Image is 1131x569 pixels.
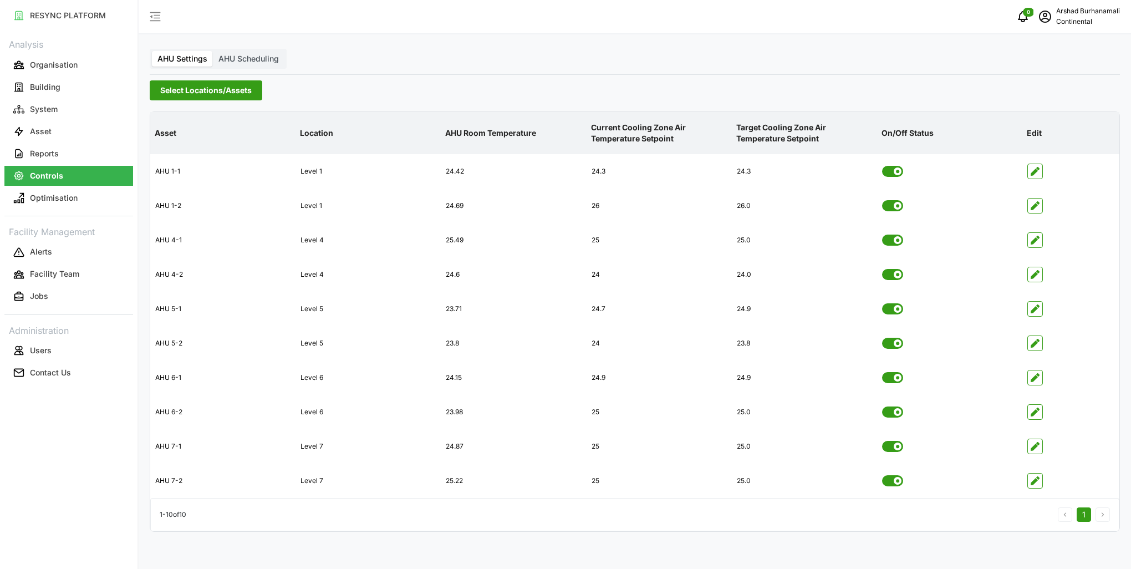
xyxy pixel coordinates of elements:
[296,399,440,426] div: Level 6
[4,322,133,338] p: Administration
[732,227,877,254] div: 25.0
[218,54,279,63] span: AHU Scheduling
[4,242,133,262] button: Alerts
[1027,8,1030,16] span: 0
[296,227,440,254] div: Level 4
[587,158,731,185] div: 24.3
[30,345,52,356] p: Users
[296,364,440,392] div: Level 6
[296,261,440,288] div: Level 4
[1056,6,1120,17] p: Arshad Burhanamali
[4,98,133,120] a: System
[151,433,295,460] div: AHU 7-1
[587,261,731,288] div: 24
[4,99,133,119] button: System
[4,6,133,26] button: RESYNC PLATFORM
[441,227,585,254] div: 25.49
[30,367,71,378] p: Contact Us
[150,80,262,100] button: Select Locations/Assets
[587,433,731,460] div: 25
[151,192,295,220] div: AHU 1-2
[4,4,133,27] a: RESYNC PLATFORM
[151,399,295,426] div: AHU 6-2
[296,468,440,495] div: Level 7
[441,433,585,460] div: 24.87
[4,165,133,187] a: Controls
[1012,6,1034,28] button: notifications
[732,468,877,495] div: 25.0
[587,296,731,323] div: 24.7
[441,399,585,426] div: 23.98
[441,468,585,495] div: 25.22
[30,291,48,302] p: Jobs
[151,227,295,254] div: AHU 4-1
[157,54,207,63] span: AHU Settings
[732,330,877,357] div: 23.8
[4,120,133,143] a: Asset
[4,121,133,141] button: Asset
[587,364,731,392] div: 24.9
[4,187,133,209] a: Optimisation
[151,261,295,288] div: AHU 4-2
[151,330,295,357] div: AHU 5-2
[30,246,52,257] p: Alerts
[30,126,52,137] p: Asset
[441,330,585,357] div: 23.8
[879,119,1020,148] p: On/Off Status
[4,339,133,362] a: Users
[151,158,295,185] div: AHU 1-1
[30,148,59,159] p: Reports
[441,158,585,185] div: 24.42
[30,10,106,21] p: RESYNC PLATFORM
[443,119,584,148] p: AHU Room Temperature
[151,468,295,495] div: AHU 7-2
[4,287,133,307] button: Jobs
[587,399,731,426] div: 25
[30,59,78,70] p: Organisation
[1077,507,1091,522] button: 1
[296,158,440,185] div: Level 1
[296,296,440,323] div: Level 5
[4,77,133,97] button: Building
[4,286,133,308] a: Jobs
[441,261,585,288] div: 24.6
[4,54,133,76] a: Organisation
[587,330,731,357] div: 24
[4,144,133,164] button: Reports
[732,158,877,185] div: 24.3
[1025,119,1117,148] p: Edit
[160,510,186,520] p: 1 - 10 of 10
[296,192,440,220] div: Level 1
[4,241,133,263] a: Alerts
[151,296,295,323] div: AHU 5-1
[587,468,731,495] div: 25
[296,330,440,357] div: Level 5
[30,268,79,280] p: Facility Team
[160,81,252,100] span: Select Locations/Assets
[296,433,440,460] div: Level 7
[4,341,133,360] button: Users
[732,433,877,460] div: 25.0
[4,188,133,208] button: Optimisation
[30,82,60,93] p: Building
[732,261,877,288] div: 24.0
[732,364,877,392] div: 24.9
[4,223,133,239] p: Facility Management
[1034,6,1056,28] button: schedule
[732,192,877,220] div: 26.0
[4,143,133,165] a: Reports
[4,363,133,383] button: Contact Us
[587,227,731,254] div: 25
[732,399,877,426] div: 25.0
[4,35,133,52] p: Analysis
[734,113,875,154] p: Target Cooling Zone Air Temperature Setpoint
[441,192,585,220] div: 24.69
[30,192,78,204] p: Optimisation
[298,119,439,148] p: Location
[732,296,877,323] div: 24.9
[152,119,293,148] p: Asset
[441,364,585,392] div: 24.15
[4,263,133,286] a: Facility Team
[589,113,730,154] p: Current Cooling Zone Air Temperature Setpoint
[30,170,63,181] p: Controls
